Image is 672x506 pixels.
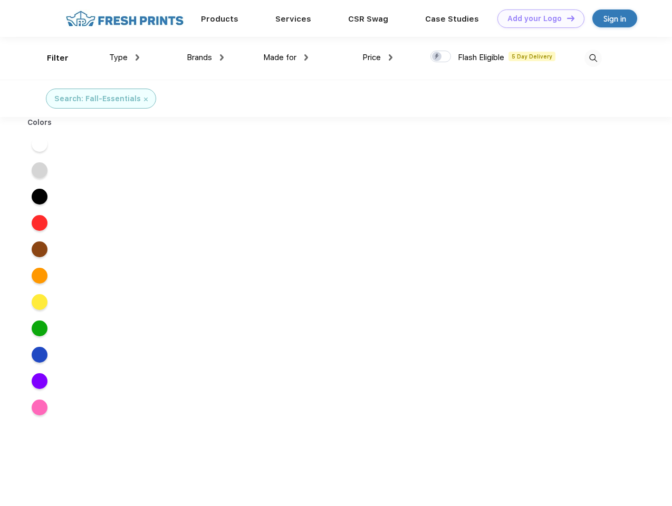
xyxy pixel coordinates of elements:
[263,53,296,62] span: Made for
[458,53,504,62] span: Flash Eligible
[136,54,139,61] img: dropdown.png
[144,98,148,101] img: filter_cancel.svg
[187,53,212,62] span: Brands
[389,54,392,61] img: dropdown.png
[507,14,562,23] div: Add your Logo
[201,14,238,24] a: Products
[567,15,574,21] img: DT
[304,54,308,61] img: dropdown.png
[54,93,141,104] div: Search: Fall-Essentials
[47,52,69,64] div: Filter
[220,54,224,61] img: dropdown.png
[603,13,626,25] div: Sign in
[109,53,128,62] span: Type
[592,9,637,27] a: Sign in
[362,53,381,62] span: Price
[20,117,60,128] div: Colors
[63,9,187,28] img: fo%20logo%202.webp
[584,50,602,67] img: desktop_search.svg
[508,52,555,61] span: 5 Day Delivery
